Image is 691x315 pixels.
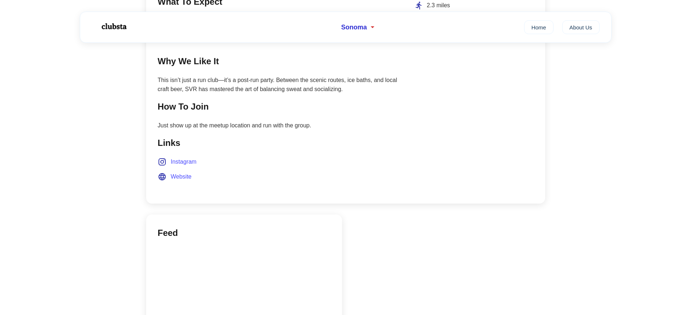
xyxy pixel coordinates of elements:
h2: How To Join [158,100,399,114]
p: This isn’t just a run club—it’s a post-run party. Between the scenic routes, ice baths, and local... [158,75,399,94]
span: Sonoma [341,24,367,31]
span: Instagram [171,157,197,167]
p: Just show up at the meetup location and run with the group. [158,121,399,130]
a: Website [158,172,192,181]
a: Instagram [158,157,197,167]
img: Logo [92,17,135,36]
h2: Why We Like It [158,54,399,68]
a: About Us [562,20,600,34]
a: Home [524,20,554,34]
h2: Links [158,136,399,150]
span: Website [171,172,192,181]
h2: Feed [158,226,330,240]
iframe: Club Location Map [415,29,532,84]
span: 2.3 miles [427,1,450,10]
